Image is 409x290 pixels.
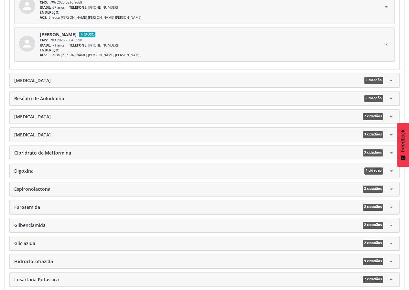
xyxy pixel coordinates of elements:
div: Elieusa [PERSON_NAME] [PERSON_NAME] [PERSON_NAME] [40,15,383,20]
span: ACS: [40,15,47,20]
span: [MEDICAL_DATA] [14,77,51,84]
i: arrow_drop_down [388,258,395,265]
span: 2 cidadãos [363,204,383,211]
span: TELEFONE: [69,43,87,48]
i: arrow_drop_down [388,222,395,229]
span: 703 2026 7004 3590 [50,38,82,42]
span: 9 cidadãos [363,258,383,265]
span: 1 cidadão [364,77,383,84]
span: 2 cidadãos [363,240,383,247]
i: arrow_drop_down [388,167,395,175]
span: [MEDICAL_DATA] [14,131,51,138]
span: ACS: [40,53,47,57]
i: arrow_drop_down [388,77,395,84]
span: Hidroclorotiazida [14,258,53,265]
span: Besilato de Anlodipino [14,95,64,102]
span: 2 cidadãos [363,113,383,120]
i: arrow_drop_down [388,240,395,247]
i: arrow_drop_down [388,149,395,156]
span: Gliclazida [14,240,35,247]
i: arrow_drop_down [388,95,395,102]
a: [PERSON_NAME] [40,31,77,38]
span: Idoso [79,32,95,38]
span: Cloridrato de Metformina [14,149,71,156]
div: Elieusa [PERSON_NAME] [PERSON_NAME] [PERSON_NAME] [40,53,383,58]
div: 67 anos [PHONE_NUMBER] [40,5,383,10]
i: arrow_drop_down [388,186,395,193]
span: Digoxina [14,167,34,175]
span: 2 cidadãos [363,186,383,193]
span: 1 cidadão [364,167,383,175]
span: TELEFONE: [69,5,87,10]
span: CNS: [40,38,48,42]
i: arrow_drop_down [388,131,395,138]
span: Furosemida [14,204,40,211]
span: 7 cidadãos [363,276,383,283]
span: 2 cidadãos [363,222,383,229]
span: IDADE: [40,43,51,48]
i: arrow_drop_down [388,113,395,120]
span: 1 cidadão [364,95,383,102]
span: IDADE: [40,5,51,10]
span: ENDEREÇO: [40,10,59,15]
i: arrow_drop_down [388,204,395,211]
span: Espironolactona [14,186,50,193]
span: Feedback [400,129,406,152]
button: Feedback - Mostrar pesquisa [397,123,409,167]
i: arrow_drop_down [383,31,390,58]
div: 71 anos [PHONE_NUMBER] [40,43,383,48]
span: [MEDICAL_DATA] [14,113,51,120]
span: Glibenclamida [14,222,46,229]
span: 3 cidadãos [363,131,383,138]
i: arrow_drop_down [388,276,395,283]
i: person [21,38,33,49]
span: Losartana Potássica [14,276,59,283]
span: 3 cidadãos [363,149,383,156]
span: ENDEREÇO: [40,48,59,52]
